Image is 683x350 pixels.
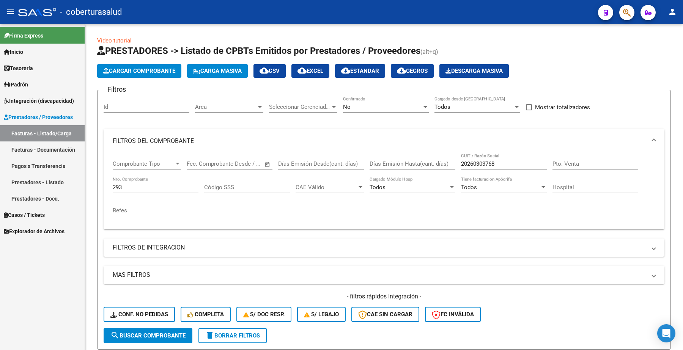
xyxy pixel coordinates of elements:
span: Cargar Comprobante [103,67,175,74]
span: Completa [187,311,224,318]
span: Padrón [4,80,28,89]
button: S/ Doc Resp. [236,307,292,322]
mat-icon: cloud_download [260,66,269,75]
span: Prestadores / Proveedores [4,113,73,121]
button: CSV [253,64,286,78]
span: Integración (discapacidad) [4,97,74,105]
span: Seleccionar Gerenciador [269,104,330,110]
app-download-masive: Descarga masiva de comprobantes (adjuntos) [439,64,509,78]
span: Estandar [341,67,379,74]
span: Tesorería [4,64,33,72]
span: (alt+q) [420,48,438,55]
span: FC Inválida [432,311,474,318]
button: Carga Masiva [187,64,248,78]
span: Descarga Masiva [445,67,503,74]
mat-expansion-panel-header: FILTROS DEL COMPROBANTE [104,129,664,153]
span: Inicio [4,48,23,56]
span: Comprobante Tipo [113,160,174,167]
span: Conf. no pedidas [110,311,168,318]
mat-panel-title: MAS FILTROS [113,271,646,279]
span: S/ Doc Resp. [243,311,285,318]
mat-icon: cloud_download [397,66,406,75]
span: Area [195,104,257,110]
mat-expansion-panel-header: FILTROS DE INTEGRACION [104,239,664,257]
mat-icon: menu [6,7,15,16]
mat-panel-title: FILTROS DEL COMPROBANTE [113,137,646,145]
span: CAE SIN CARGAR [358,311,412,318]
mat-icon: cloud_download [341,66,350,75]
span: Mostrar totalizadores [535,103,590,112]
span: Firma Express [4,31,43,40]
input: Fecha inicio [187,160,217,167]
button: Conf. no pedidas [104,307,175,322]
mat-icon: search [110,331,120,340]
span: Explorador de Archivos [4,227,65,235]
span: S/ legajo [304,311,339,318]
h3: Filtros [104,84,130,95]
div: Open Intercom Messenger [657,324,675,342]
button: Cargar Comprobante [97,64,181,78]
span: CAE Válido [296,184,357,191]
span: CSV [260,67,280,74]
button: Completa [181,307,231,322]
button: S/ legajo [297,307,346,322]
span: Casos / Tickets [4,211,45,219]
button: Gecros [391,64,434,78]
a: Video tutorial [97,37,132,44]
h4: - filtros rápidos Integración - [104,292,664,301]
span: Buscar Comprobante [110,332,186,339]
input: Fecha fin [224,160,261,167]
button: CAE SIN CARGAR [351,307,419,322]
div: FILTROS DEL COMPROBANTE [104,153,664,229]
span: Borrar Filtros [205,332,260,339]
mat-icon: person [668,7,677,16]
button: Estandar [335,64,385,78]
mat-icon: cloud_download [297,66,307,75]
span: EXCEL [297,67,323,74]
span: Todos [370,184,386,191]
mat-icon: delete [205,331,214,340]
button: Descarga Masiva [439,64,509,78]
button: Borrar Filtros [198,328,267,343]
button: Open calendar [263,160,272,169]
button: FC Inválida [425,307,481,322]
span: - coberturasalud [60,4,122,20]
mat-expansion-panel-header: MAS FILTROS [104,266,664,284]
span: Todos [461,184,477,191]
span: PRESTADORES -> Listado de CPBTs Emitidos por Prestadores / Proveedores [97,46,420,56]
span: No [343,104,351,110]
mat-panel-title: FILTROS DE INTEGRACION [113,243,646,252]
span: Carga Masiva [193,67,242,74]
span: Todos [434,104,450,110]
button: Buscar Comprobante [104,328,192,343]
span: Gecros [397,67,428,74]
button: EXCEL [291,64,329,78]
